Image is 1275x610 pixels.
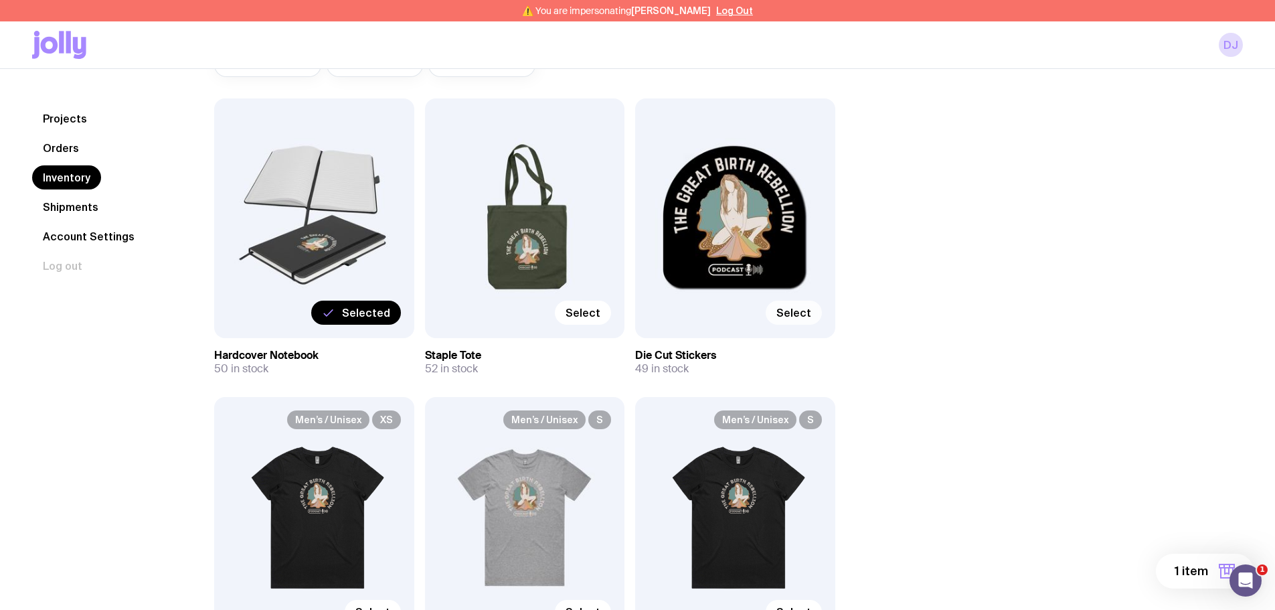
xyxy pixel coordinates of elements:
button: Log Out [716,5,753,16]
a: Inventory [32,165,101,189]
span: S [588,410,611,429]
span: 50 in stock [214,362,268,376]
h3: Hardcover Notebook [214,349,414,362]
a: Shipments [32,195,109,219]
span: 52 in stock [425,362,478,376]
span: Men’s / Unisex [503,410,586,429]
span: 1 item [1175,563,1208,579]
button: 1 item [1156,554,1254,589]
iframe: Intercom live chat [1229,564,1262,597]
span: Select [566,306,600,319]
span: Selected [342,306,390,319]
span: Men’s / Unisex [714,410,796,429]
a: Projects [32,106,98,131]
span: Men’s / Unisex [287,410,369,429]
h3: Die Cut Stickers [635,349,835,362]
span: 1 [1257,564,1268,575]
span: [PERSON_NAME] [631,5,711,16]
a: Account Settings [32,224,145,248]
button: Log out [32,254,93,278]
span: 49 in stock [635,362,689,376]
span: ⚠️ You are impersonating [522,5,711,16]
a: Orders [32,136,90,160]
span: XS [372,410,401,429]
span: Select [776,306,811,319]
span: S [799,410,822,429]
h3: Staple Tote [425,349,625,362]
a: DJ [1219,33,1243,57]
